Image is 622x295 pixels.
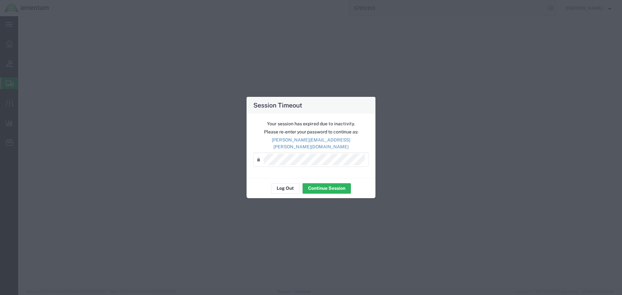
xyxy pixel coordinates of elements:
[253,129,369,135] p: Please re-enter your password to continue as:
[253,100,302,110] h4: Session Timeout
[253,137,369,150] p: [PERSON_NAME][EMAIL_ADDRESS][PERSON_NAME][DOMAIN_NAME]
[303,183,351,194] button: Continue Session
[253,120,369,127] p: Your session has expired due to inactivity.
[271,183,299,194] button: Log Out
